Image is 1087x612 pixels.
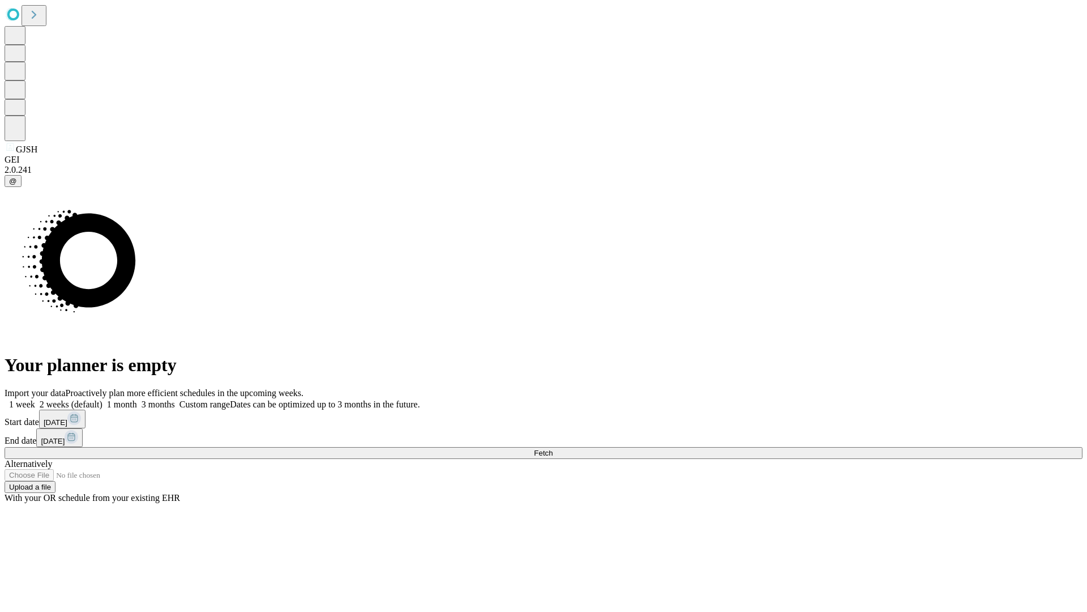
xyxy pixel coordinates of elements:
span: Dates can be optimized up to 3 months in the future. [230,399,420,409]
button: Upload a file [5,481,55,493]
span: @ [9,177,17,185]
div: GEI [5,155,1082,165]
span: 3 months [142,399,175,409]
button: Fetch [5,447,1082,459]
span: GJSH [16,144,37,154]
span: [DATE] [44,418,67,427]
span: Fetch [534,449,553,457]
button: [DATE] [36,428,83,447]
div: Start date [5,410,1082,428]
span: 1 week [9,399,35,409]
span: 2 weeks (default) [40,399,102,409]
span: [DATE] [41,437,65,445]
span: 1 month [107,399,137,409]
button: @ [5,175,22,187]
div: 2.0.241 [5,165,1082,175]
span: Proactively plan more efficient schedules in the upcoming weeks. [66,388,303,398]
span: With your OR schedule from your existing EHR [5,493,180,503]
h1: Your planner is empty [5,355,1082,376]
span: Import your data [5,388,66,398]
div: End date [5,428,1082,447]
span: Custom range [179,399,230,409]
button: [DATE] [39,410,85,428]
span: Alternatively [5,459,52,469]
